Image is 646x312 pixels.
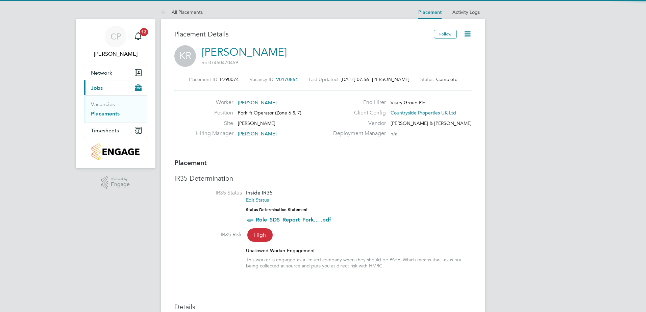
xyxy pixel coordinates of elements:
span: Vistry Group Plc [391,100,425,106]
span: Network [91,70,112,76]
div: Unallowed Worker Engagement [246,248,472,254]
a: Go to home page [84,144,147,160]
label: Hiring Manager [196,130,233,137]
a: Activity Logs [452,9,480,15]
span: CP [110,32,121,41]
a: [PERSON_NAME] [202,46,287,59]
span: n/a [391,131,397,137]
span: [PERSON_NAME] & [PERSON_NAME] Limited [391,120,489,126]
span: 13 [140,28,148,36]
span: Countryside Properties UK Ltd [391,110,456,116]
a: Placement [418,9,442,15]
label: Status [420,76,433,82]
label: IR35 Status [174,189,242,197]
span: [DATE] 07:56 - [341,76,372,82]
button: Jobs [84,80,147,95]
label: Vacancy ID [250,76,273,82]
span: Timesheets [91,127,119,134]
h3: IR35 Determination [174,174,472,183]
span: [PERSON_NAME] [372,76,409,82]
h3: Placement Details [174,30,429,38]
span: [PERSON_NAME] [238,120,275,126]
button: Timesheets [84,123,147,138]
a: Placements [91,110,120,117]
h3: Details [174,303,472,311]
a: 13 [131,26,145,47]
a: Powered byEngage [101,176,130,189]
span: Engage [111,182,130,187]
span: V0170864 [276,76,298,82]
label: Deployment Manager [329,130,386,137]
span: Complete [436,76,457,82]
a: Vacancies [91,101,115,107]
span: High [247,228,273,242]
span: Forklift Operator (Zone 6 & 7) [238,110,301,116]
label: Vendor [329,120,386,127]
label: Last Updated [309,76,338,82]
label: Position [196,109,233,116]
button: Network [84,65,147,80]
label: Placement ID [189,76,217,82]
label: IR35 Risk [174,231,242,238]
label: Client Config [329,109,386,116]
button: Follow [434,30,457,38]
a: CP[PERSON_NAME] [84,26,147,58]
span: [PERSON_NAME] [238,100,277,106]
span: [PERSON_NAME] [238,131,277,137]
a: All Placements [161,9,203,15]
span: Jobs [91,85,103,91]
span: P290074 [220,76,239,82]
span: Chris Parker [84,50,147,58]
img: countryside-properties-logo-retina.png [92,144,139,160]
label: Site [196,120,233,127]
a: Role_SDS_Report_Fork... .pdf [256,216,331,223]
div: This worker is engaged as a limited company when they should be PAYE. Which means that tax is not... [246,257,472,269]
span: Powered by [111,176,130,182]
b: Placement [174,159,207,167]
span: m: 07450470459 [202,59,238,66]
span: Inside IR35 [246,189,273,196]
strong: Status Determination Statement [246,207,308,212]
nav: Main navigation [76,19,155,168]
label: End Hirer [329,99,386,106]
div: Jobs [84,95,147,123]
a: Edit Status [246,197,269,203]
span: KR [174,45,196,67]
label: Worker [196,99,233,106]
